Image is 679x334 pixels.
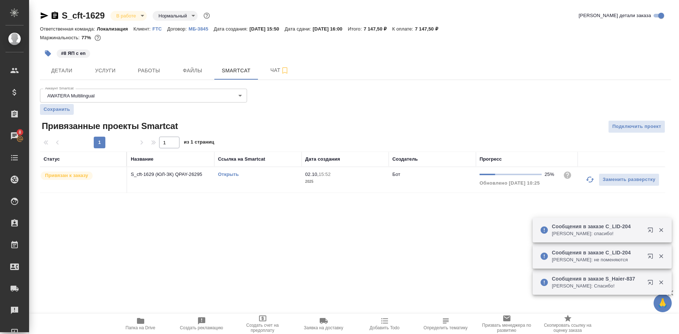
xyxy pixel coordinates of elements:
[250,26,285,32] p: [DATE] 15:50
[480,156,502,163] div: Прогресс
[110,314,171,334] button: Папка на Drive
[552,223,643,230] p: Сообщения в заказе C_LID-204
[415,314,476,334] button: Определить тематику
[284,26,312,32] p: Дата сдачи:
[599,173,659,186] button: Заменить разверстку
[552,249,643,256] p: Сообщения в заказе C_LID-204
[424,325,468,330] span: Определить тематику
[232,314,293,334] button: Создать счет на предоплату
[392,156,418,163] div: Создатель
[153,25,167,32] a: FTC
[2,127,27,145] a: 8
[189,26,214,32] p: МБ-3845
[171,314,232,334] button: Создать рекламацию
[40,35,81,40] p: Маржинальность:
[40,89,247,102] div: AWATERA Multilingual
[175,66,210,75] span: Файлы
[167,26,189,32] p: Договор:
[643,223,660,240] button: Открыть в новой вкладке
[50,11,59,20] button: Скопировать ссылку
[131,156,153,163] div: Название
[44,106,70,113] span: Сохранить
[132,66,166,75] span: Работы
[184,138,214,148] span: из 1 страниц
[44,66,79,75] span: Детали
[40,11,49,20] button: Скопировать ссылку для ЯМессенджера
[133,26,152,32] p: Клиент:
[40,120,178,132] span: Привязанные проекты Smartcat
[612,122,661,131] span: Подключить проект
[219,66,254,75] span: Smartcat
[40,26,97,32] p: Ответственная команда:
[131,171,211,178] p: S_cft-1629 (ЮЛ-ЗК) QPAY-26295
[44,156,60,163] div: Статус
[364,26,392,32] p: 7 147,50 ₽
[180,325,223,330] span: Создать рекламацию
[348,26,363,32] p: Итого:
[476,314,537,334] button: Призвать менеджера по развитию
[202,11,211,20] button: Доп статусы указывают на важность/срочность заказа
[81,35,93,40] p: 77%
[40,45,56,61] button: Добавить тэг
[305,156,340,163] div: Дата создания
[40,104,74,115] button: Сохранить
[654,253,668,259] button: Закрыть
[45,172,88,179] p: Привязан к заказу
[603,176,655,184] span: Заменить разверстку
[654,279,668,286] button: Закрыть
[313,26,348,32] p: [DATE] 16:00
[304,325,343,330] span: Заявка на доставку
[643,249,660,266] button: Открыть в новой вкладке
[214,26,249,32] p: Дата создания:
[114,13,138,19] button: В работе
[305,172,319,177] p: 02.10,
[14,129,25,136] span: 8
[218,156,265,163] div: Ссылка на Smartcat
[319,172,331,177] p: 15:52
[97,26,134,32] p: Локализация
[552,256,643,263] p: [PERSON_NAME]: не поменяются
[392,172,400,177] p: Бот
[153,11,198,21] div: В работе
[481,323,533,333] span: Призвать менеджера по развитию
[218,172,239,177] a: Открыть
[545,171,557,178] div: 25%
[608,120,665,133] button: Подключить проект
[88,66,123,75] span: Услуги
[262,66,297,75] span: Чат
[56,50,91,56] span: 8 ЯП с en
[552,282,643,290] p: [PERSON_NAME]: Спасибо!
[392,26,415,32] p: К оплате:
[305,178,385,185] p: 2025
[654,227,668,233] button: Закрыть
[189,25,214,32] a: МБ-3845
[153,26,167,32] p: FTC
[110,11,147,21] div: В работе
[643,275,660,293] button: Открыть в новой вкладке
[369,325,399,330] span: Добавить Todo
[45,93,97,99] button: AWATERA Multilingual
[552,275,643,282] p: Сообщения в заказе S_Haier-837
[237,323,289,333] span: Создать счет на предоплату
[61,50,86,57] p: #8 ЯП с en
[354,314,415,334] button: Добавить Todo
[156,13,189,19] button: Нормальный
[579,12,651,19] span: [PERSON_NAME] детали заказа
[293,314,354,334] button: Заявка на доставку
[415,26,444,32] p: 7 147,50 ₽
[126,325,155,330] span: Папка на Drive
[552,230,643,237] p: [PERSON_NAME]: спасибо!
[480,180,540,186] span: Обновлено [DATE] 10:25
[62,11,105,20] a: S_cft-1629
[581,171,599,188] button: Обновить прогресс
